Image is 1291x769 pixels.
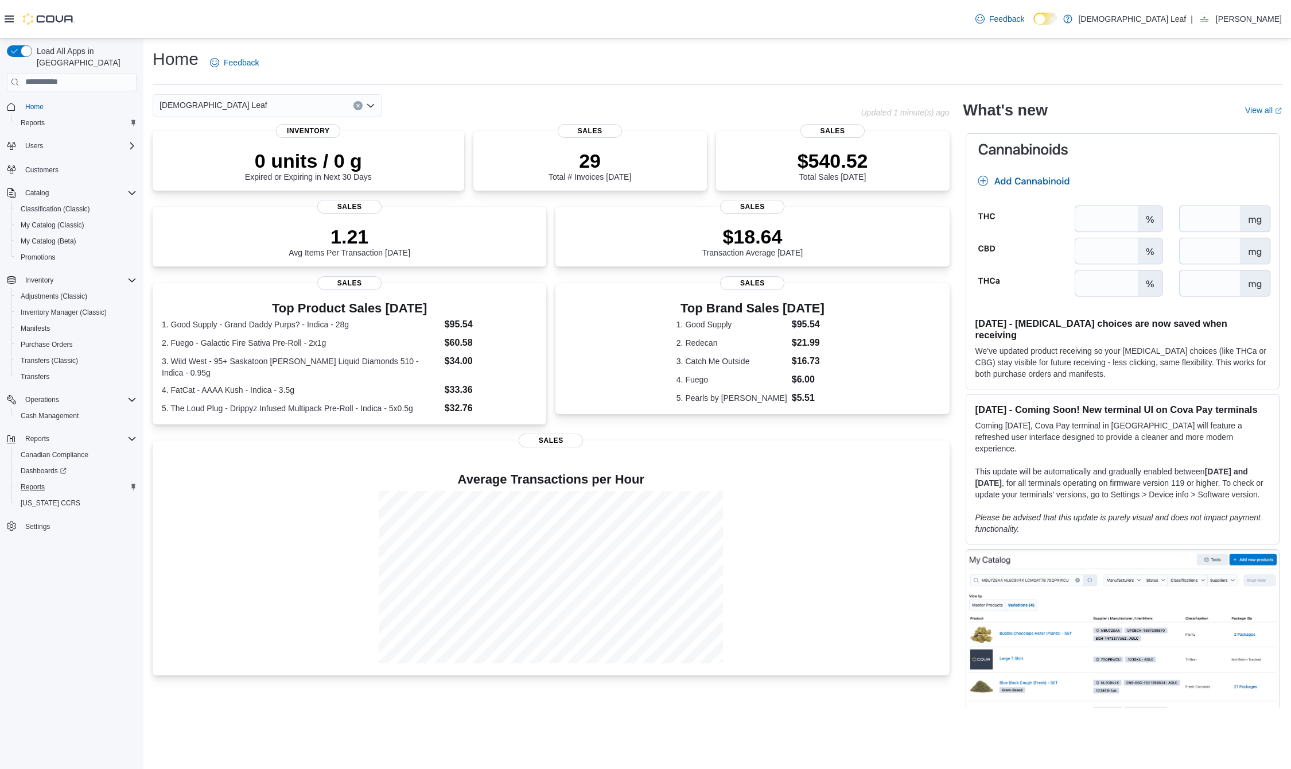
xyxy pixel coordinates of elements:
[16,496,85,510] a: [US_STATE] CCRS
[153,48,199,71] h1: Home
[720,276,784,290] span: Sales
[16,370,54,384] a: Transfers
[2,185,141,201] button: Catalog
[32,45,137,68] span: Load All Apps in [GEOGRAPHIC_DATA]
[224,57,259,68] span: Feedback
[21,520,55,534] a: Settings
[11,201,141,217] button: Classification (Classic)
[11,115,141,131] button: Reports
[16,116,137,130] span: Reports
[792,318,829,331] dd: $95.54
[21,139,137,153] span: Users
[16,322,137,335] span: Manifests
[21,372,49,381] span: Transfers
[11,233,141,249] button: My Catalog (Beta)
[21,466,67,476] span: Dashboards
[16,480,137,494] span: Reports
[549,149,631,181] div: Total # Invoices [DATE]
[519,434,583,447] span: Sales
[975,345,1270,380] p: We've updated product receiving so your [MEDICAL_DATA] choices (like THCa or CBG) stay visible fo...
[11,304,141,320] button: Inventory Manager (Classic)
[21,393,137,407] span: Operations
[353,101,363,110] button: Clear input
[676,319,787,330] dt: 1. Good Supply
[2,138,141,154] button: Users
[975,420,1270,454] p: Coming [DATE], Cova Pay terminal in [GEOGRAPHIC_DATA] will feature a refreshed user interface des...
[1275,107,1282,114] svg: External link
[16,202,95,216] a: Classification (Classic)
[25,165,59,175] span: Customers
[21,139,48,153] button: Users
[971,7,1029,30] a: Feedback
[792,354,829,368] dd: $16.73
[792,373,829,387] dd: $6.00
[800,124,865,138] span: Sales
[861,108,949,117] p: Updated 1 minute(s) ago
[162,319,440,330] dt: 1. Good Supply - Grand Daddy Purps? - Indica - 28g
[245,149,372,181] div: Expired or Expiring in Next 30 Days
[16,448,93,462] a: Canadian Compliance
[975,466,1270,500] p: This update will be automatically and gradually enabled between , for all terminals operating on ...
[16,322,55,335] a: Manifests
[21,432,54,446] button: Reports
[21,162,137,176] span: Customers
[11,447,141,463] button: Canadian Compliance
[21,340,73,349] span: Purchase Orders
[792,336,829,350] dd: $21.99
[21,432,137,446] span: Reports
[549,149,631,172] p: 29
[792,391,829,405] dd: $5.51
[11,495,141,511] button: [US_STATE] CCRS
[21,482,45,492] span: Reports
[11,408,141,424] button: Cash Management
[445,336,538,350] dd: $60.58
[1245,106,1282,115] a: View allExternal link
[21,163,63,177] a: Customers
[21,273,137,287] span: Inventory
[676,337,787,349] dt: 2. Redecan
[11,337,141,353] button: Purchase Orders
[16,480,49,494] a: Reports
[21,186,137,200] span: Catalog
[16,306,111,319] a: Inventory Manager (Classic)
[702,225,803,248] p: $18.64
[7,94,137,565] nav: Complex example
[11,249,141,265] button: Promotions
[798,149,868,172] p: $540.52
[25,276,53,285] span: Inventory
[2,98,141,115] button: Home
[2,392,141,408] button: Operations
[676,302,829,315] h3: Top Brand Sales [DATE]
[975,404,1270,415] h3: [DATE] - Coming Soon! New terminal UI on Cova Pay terminals
[162,473,940,486] h4: Average Transactions per Hour
[676,392,787,404] dt: 5. Pearls by [PERSON_NAME]
[720,200,784,214] span: Sales
[21,499,80,508] span: [US_STATE] CCRS
[16,370,137,384] span: Transfers
[16,338,77,351] a: Purchase Orders
[11,217,141,233] button: My Catalog (Classic)
[16,289,137,303] span: Adjustments (Classic)
[366,101,375,110] button: Open list of options
[702,225,803,257] div: Transaction Average [DATE]
[2,518,141,535] button: Settings
[1078,12,1186,26] p: [DEMOGRAPHIC_DATA] Leaf
[25,522,50,531] span: Settings
[276,124,340,138] span: Inventory
[21,237,76,246] span: My Catalog (Beta)
[25,434,49,443] span: Reports
[16,496,137,510] span: Washington CCRS
[25,102,44,111] span: Home
[963,101,1048,119] h2: What's new
[16,250,60,264] a: Promotions
[16,338,137,351] span: Purchase Orders
[160,98,267,112] span: [DEMOGRAPHIC_DATA] Leaf
[16,306,137,319] span: Inventory Manager (Classic)
[16,409,83,423] a: Cash Management
[2,272,141,288] button: Inventory
[11,369,141,385] button: Transfers
[21,519,137,534] span: Settings
[162,337,440,349] dt: 2. Fuego - Galactic Fire Sativa Pre-Roll - 2x1g
[16,448,137,462] span: Canadian Compliance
